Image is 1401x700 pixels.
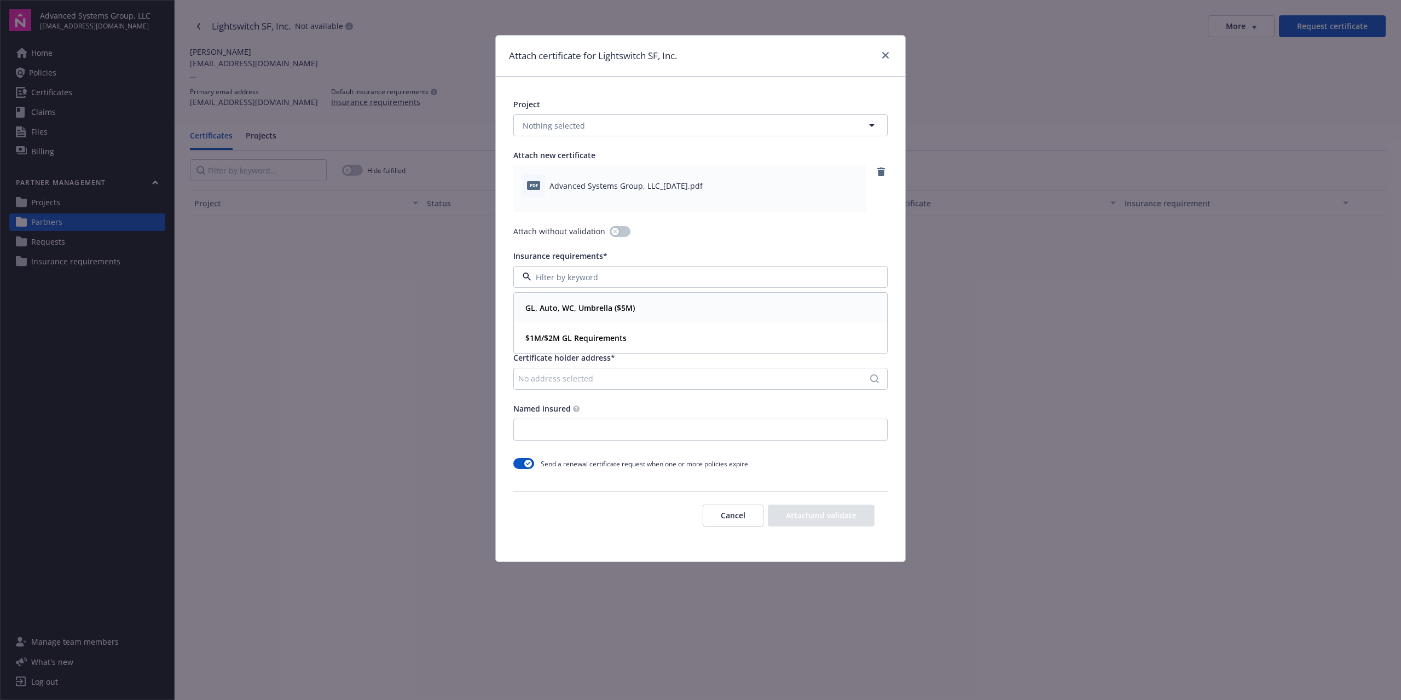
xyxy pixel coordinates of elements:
[513,114,888,136] button: Nothing selected
[541,459,748,468] span: Send a renewal certificate request when one or more policies expire
[513,251,607,261] span: Insurance requirements*
[870,374,879,383] svg: Search
[879,49,892,62] a: close
[513,368,888,390] button: No address selected
[549,180,703,192] span: Advanced Systems Group, LLC_[DATE].pdf
[513,150,595,160] span: Attach new certificate
[513,99,540,109] span: Project
[513,403,571,414] span: Named insured
[523,120,585,131] span: Nothing selected
[703,505,763,527] button: Cancel
[527,181,540,189] span: pdf
[509,49,677,63] h1: Attach certificate for Lightswitch SF, Inc.
[518,373,872,384] div: No address selected
[525,333,627,343] strong: $1M/$2M GL Requirements
[875,165,888,178] a: remove
[525,303,635,313] strong: GL, Auto, WC, Umbrella ($5M)
[513,225,605,237] span: Attach without validation
[531,271,865,283] input: Filter by keyword
[513,352,615,363] span: Certificate holder address*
